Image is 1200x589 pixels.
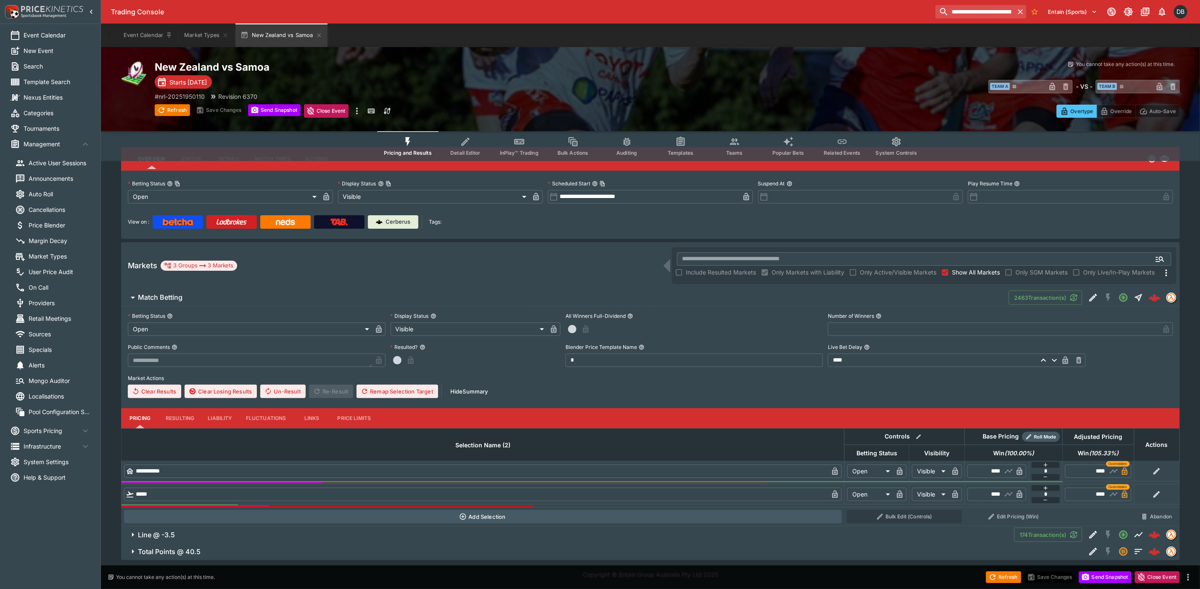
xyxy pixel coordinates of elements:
[29,236,90,245] span: Margin Decay
[984,448,1043,458] span: Win(100.00%)
[29,314,90,323] span: Retail Meetings
[936,5,1014,18] input: search
[1167,293,1176,302] img: tradingmodel
[24,77,90,86] span: Template Search
[330,219,348,225] img: TabNZ
[29,190,90,198] span: Auto Roll
[128,385,181,398] button: Clear Results
[1101,290,1116,305] button: SGM Disabled
[1086,527,1101,542] button: Edit Detail
[968,180,1012,187] p: Play Resume Time
[29,158,90,167] span: Active User Sessions
[29,345,90,354] span: Specials
[121,408,159,428] button: Pricing
[24,124,90,133] span: Tournaments
[668,150,693,156] span: Templates
[1116,544,1131,559] button: Suspended
[1183,572,1193,582] button: more
[24,93,90,102] span: Nexus Entities
[600,181,605,187] button: Copy To Clipboard
[979,431,1022,442] div: Base Pricing
[566,343,637,351] p: Blender Price Template Name
[376,219,383,225] img: Cerberus
[1149,529,1160,541] div: e0161764-58e9-4803-b60a-ba03876e7120
[1146,543,1163,560] a: 2ed6b090-7532-46eb-a68e-57c1b2a7b427
[1174,5,1187,18] div: Daniel Beswick
[29,392,90,401] span: Localisations
[309,385,353,398] span: Re-Result
[1149,529,1160,541] img: logo-cerberus--red.svg
[824,150,860,156] span: Related Events
[29,252,90,261] span: Market Types
[164,261,234,271] div: 3 Groups 3 Markets
[185,385,257,398] button: Clear Losing Results
[155,104,190,116] button: Refresh
[260,385,305,398] button: Un-Result
[391,343,418,351] p: Resulted?
[378,181,384,187] button: Display StatusCopy To Clipboard
[391,322,547,336] div: Visible
[847,488,893,501] div: Open
[847,510,962,523] button: Bulk Edit (Controls)
[726,150,743,156] span: Teams
[218,92,257,101] p: Revision 6370
[1152,251,1168,267] button: Open
[174,181,180,187] button: Copy To Clipboard
[1028,5,1041,18] button: No Bookmarks
[1118,293,1129,303] svg: Open
[986,571,1021,583] button: Refresh
[169,78,207,87] p: Starts [DATE]
[616,150,637,156] span: Auditing
[772,268,844,277] span: Only Markets with Liability
[1134,428,1179,461] th: Actions
[121,526,1014,543] button: Line @ -3.5
[24,108,90,117] span: Categories
[121,61,148,87] img: rugby_league.png
[121,543,1086,560] button: Total Points @ 40.5
[24,473,90,482] span: Help & Support
[128,180,165,187] p: Betting Status
[29,283,90,292] span: On Call
[627,313,633,319] button: All Winners Full-Dividend
[304,104,349,118] button: Close Event
[128,312,165,320] p: Betting Status
[1171,3,1190,21] button: Daniel Beswick
[1161,268,1171,278] svg: More
[876,150,917,156] span: System Controls
[1116,290,1131,305] button: Open
[29,205,90,214] span: Cancellations
[1089,448,1119,458] em: ( 105.33 %)
[1150,107,1176,116] p: Auto-Save
[1083,268,1155,277] span: Only Live/In-Play Markets
[29,407,90,416] span: Pool Configuration Sets
[216,219,247,225] img: Ladbrokes
[29,330,90,338] span: Sources
[128,322,372,336] div: Open
[1076,82,1092,91] h6: - VS -
[338,190,530,203] div: Visible
[639,344,645,350] button: Blender Price Template Name
[1009,291,1082,305] button: 2463Transaction(s)
[128,372,1173,385] label: Market Actions
[1131,527,1146,542] button: Line
[116,573,215,581] p: You cannot take any action(s) at this time.
[128,215,149,229] label: View on :
[1131,290,1146,305] button: Straight
[1118,530,1129,540] svg: Open
[368,215,418,229] a: Cerberus
[138,293,182,302] h6: Match Betting
[29,361,90,370] span: Alerts
[201,408,239,428] button: Liability
[828,312,874,320] p: Number of Winners
[391,312,429,320] p: Display Status
[1057,105,1180,118] div: Start From
[24,426,80,435] span: Sports Pricing
[128,343,170,351] p: Public Comments
[138,547,201,556] h6: Total Points @ 40.5
[952,268,1000,277] span: Show All Markets
[121,289,1009,306] button: Match Betting
[1118,547,1129,557] svg: Suspended
[128,261,157,270] h5: Markets
[566,312,626,320] p: All Winners Full-Dividend
[1079,571,1131,583] button: Send Snapshot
